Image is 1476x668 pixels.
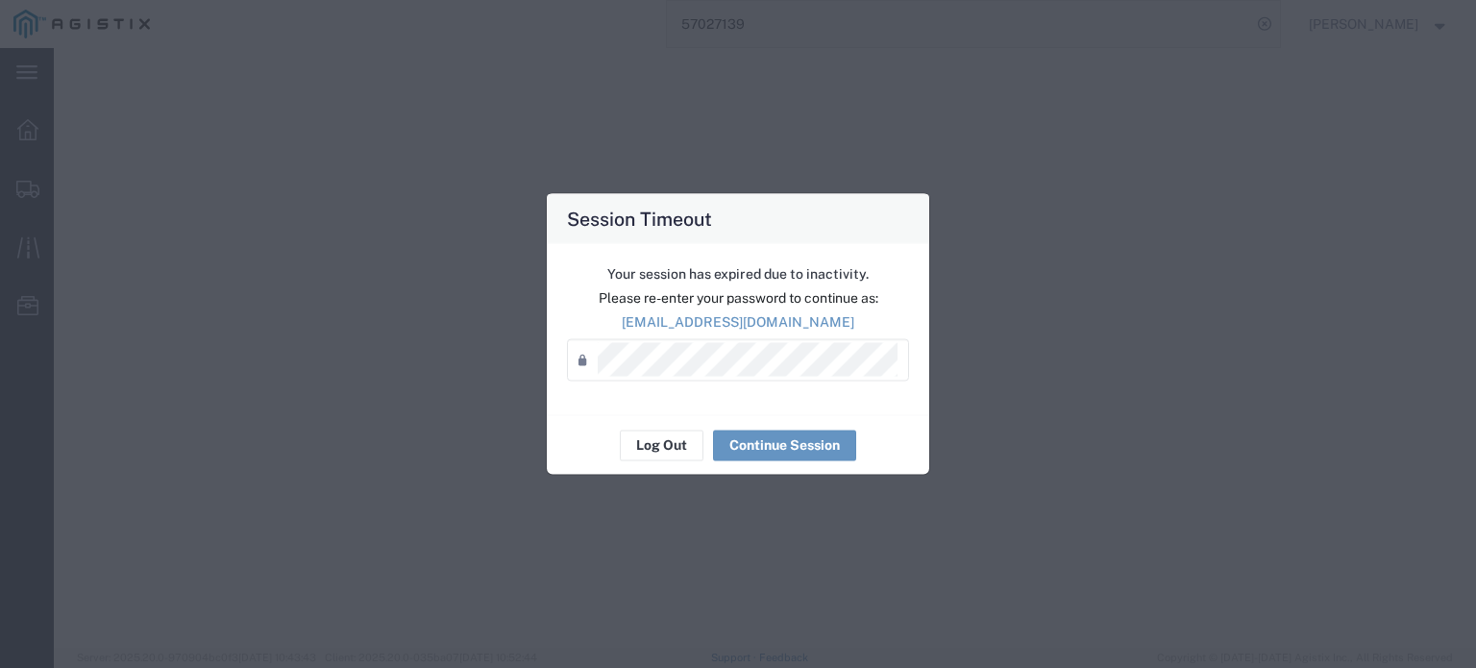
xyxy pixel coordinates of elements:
p: [EMAIL_ADDRESS][DOMAIN_NAME] [567,311,909,332]
p: Your session has expired due to inactivity. [567,263,909,284]
button: Continue Session [713,430,856,460]
p: Please re-enter your password to continue as: [567,287,909,308]
h4: Session Timeout [567,204,712,232]
button: Log Out [620,430,703,460]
